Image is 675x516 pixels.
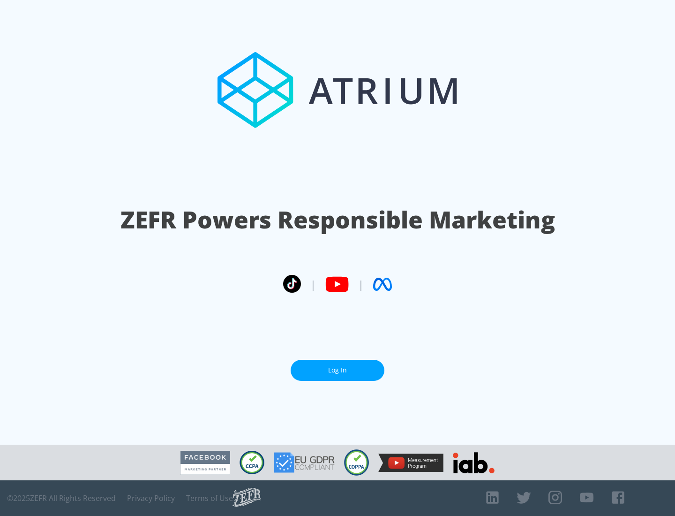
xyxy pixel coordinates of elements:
img: CCPA Compliant [240,451,264,474]
a: Privacy Policy [127,493,175,503]
h1: ZEFR Powers Responsible Marketing [120,204,555,236]
a: Log In [291,360,384,381]
span: | [310,277,316,291]
img: GDPR Compliant [274,452,335,473]
img: COPPA Compliant [344,449,369,476]
img: IAB [453,452,495,473]
span: © 2025 ZEFR All Rights Reserved [7,493,116,503]
span: | [358,277,364,291]
a: Terms of Use [186,493,233,503]
img: Facebook Marketing Partner [180,451,230,475]
img: YouTube Measurement Program [378,454,443,472]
